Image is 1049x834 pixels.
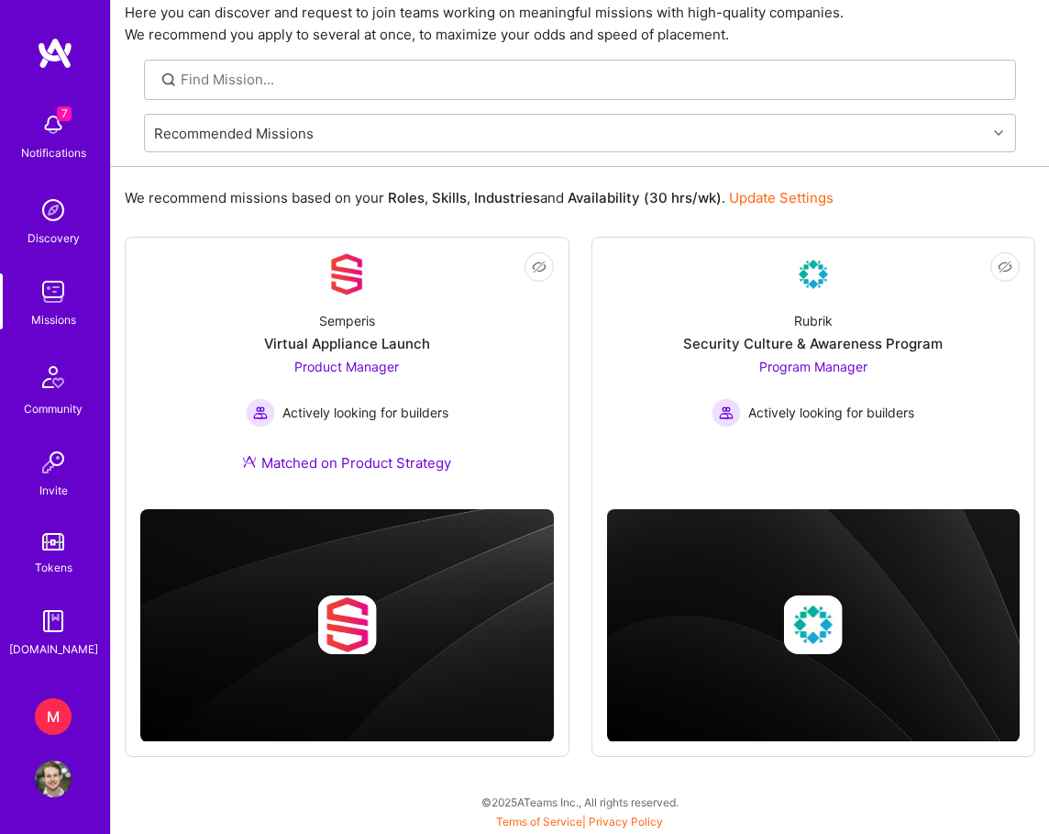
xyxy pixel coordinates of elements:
i: icon Chevron [994,128,1003,138]
img: cover [140,509,554,743]
div: Notifications [21,143,86,162]
span: | [496,815,663,828]
i: icon SearchGrey [159,70,180,91]
img: Company Logo [791,252,835,296]
a: Company LogoSemperisVirtual Appliance LaunchProduct Manager Actively looking for buildersActively... [140,252,554,495]
img: bell [35,106,72,143]
span: 7 [57,106,72,121]
a: User Avatar [30,761,76,797]
img: discovery [35,192,72,228]
div: Rubrik [794,311,833,330]
input: Find Mission... [181,70,1002,89]
div: Matched on Product Strategy [242,453,451,473]
img: Community [31,355,75,399]
div: Virtual Appliance Launch [264,334,430,353]
b: Industries [474,189,540,206]
img: Company logo [317,595,376,654]
img: teamwork [35,273,72,310]
div: Invite [39,481,68,500]
a: M [30,698,76,735]
b: Availability (30 hrs/wk) [568,189,722,206]
i: icon EyeClosed [532,260,547,274]
div: Discovery [28,228,80,248]
img: Ateam Purple Icon [242,454,257,469]
div: Security Culture & Awareness Program [683,334,943,353]
img: Company logo [784,595,843,654]
img: logo [37,37,73,70]
div: Recommended Missions [154,123,314,142]
b: Skills [432,189,467,206]
span: Actively looking for builders [282,403,448,422]
div: Semperis [319,311,375,330]
img: Actively looking for builders [246,398,275,428]
p: We recommend missions based on your , , and . [125,188,834,207]
span: Product Manager [294,359,399,374]
img: cover [607,509,1021,743]
div: Community [24,399,83,418]
span: Program Manager [759,359,867,374]
i: icon EyeClosed [998,260,1012,274]
b: Roles [388,189,425,206]
a: Privacy Policy [589,815,663,828]
img: Actively looking for builders [712,398,741,428]
p: Here you can discover and request to join teams working on meaningful missions with high-quality ... [125,2,1035,46]
img: tokens [42,533,64,550]
a: Company LogoRubrikSecurity Culture & Awareness ProgramProgram Manager Actively looking for builde... [607,252,1021,490]
div: © 2025 ATeams Inc., All rights reserved. [110,779,1049,825]
img: guide book [35,603,72,639]
div: Tokens [35,558,72,577]
img: Company Logo [325,252,369,296]
div: M [35,698,72,735]
img: Invite [35,444,72,481]
div: Missions [31,310,76,329]
a: Terms of Service [496,815,582,828]
a: Update Settings [729,189,834,206]
span: Actively looking for builders [748,403,914,422]
img: User Avatar [35,761,72,797]
div: [DOMAIN_NAME] [9,639,98,659]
